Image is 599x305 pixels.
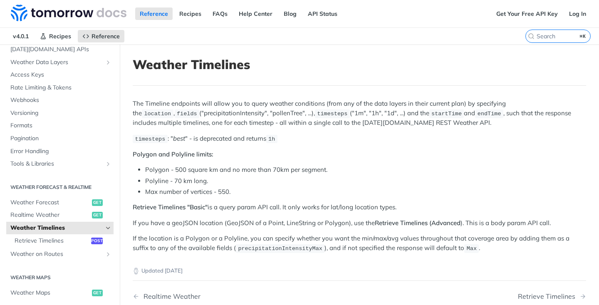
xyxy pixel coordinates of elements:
[139,293,200,300] div: Realtime Weather
[6,183,114,191] h2: Weather Forecast & realtime
[10,224,103,232] span: Weather Timelines
[268,136,275,142] span: 1h
[133,203,586,212] p: is a query param API call. It only works for lat/long location types.
[133,57,586,72] h1: Weather Timelines
[10,134,111,143] span: Pagination
[135,136,165,142] span: timesteps
[6,119,114,132] a: Formats
[105,225,111,231] button: Hide subpages for Weather Timelines
[133,234,586,253] p: If the location is a Polygon or a Polyline, you can specify whether you want the min/max/avg valu...
[6,196,114,209] a: Weather Forecastget
[518,293,579,300] div: Retrieve Timelines
[105,59,111,66] button: Show subpages for Weather Data Layers
[175,7,206,20] a: Recipes
[478,111,501,117] span: endTime
[11,5,126,21] img: Tomorrow.io Weather API Docs
[6,82,114,94] a: Rate Limiting & Tokens
[431,111,462,117] span: startTime
[6,287,114,299] a: Weather Mapsget
[279,7,301,20] a: Blog
[133,218,586,228] p: If you have a geoJSON location (GeoJSON of a Point, LineString or Polygon), use the ). This is a ...
[92,290,103,296] span: get
[133,134,586,144] p: : " " - is deprecated and returns
[91,238,103,244] span: post
[133,99,586,127] p: The Timeline endpoints will allow you to query weather conditions (from any of the data layers in...
[10,71,111,79] span: Access Keys
[10,45,111,54] span: [DATE][DOMAIN_NAME] APIs
[133,267,586,275] p: Updated [DATE]
[10,250,103,258] span: Weather on Routes
[492,7,562,20] a: Get Your Free API Key
[10,58,103,67] span: Weather Data Layers
[518,293,586,300] a: Next Page: Retrieve Timelines
[467,245,477,252] span: Max
[6,274,114,281] h2: Weather Maps
[144,111,171,117] span: location
[375,219,460,227] strong: Retrieve Timelines (Advanced
[133,293,327,300] a: Previous Page: Realtime Weather
[8,30,33,42] span: v4.0.1
[145,176,586,186] li: Polyline - 70 km long.
[105,161,111,167] button: Show subpages for Tools & Libraries
[6,209,114,221] a: Realtime Weatherget
[303,7,342,20] a: API Status
[145,187,586,197] li: Max number of vertices - 550.
[10,211,90,219] span: Realtime Weather
[135,7,173,20] a: Reference
[105,251,111,258] button: Show subpages for Weather on Routes
[49,32,71,40] span: Recipes
[10,96,111,104] span: Webhooks
[15,237,89,245] span: Retrieve Timelines
[92,32,120,40] span: Reference
[564,7,591,20] a: Log In
[578,32,588,40] kbd: ⌘K
[317,111,347,117] span: timesteps
[173,134,185,142] em: best
[145,165,586,175] li: Polygon - 500 square km and no more than 70km per segment.
[92,212,103,218] span: get
[10,289,90,297] span: Weather Maps
[6,145,114,158] a: Error Handling
[10,84,111,92] span: Rate Limiting & Tokens
[35,30,76,42] a: Recipes
[133,150,213,158] strong: Polygon and Polyline limits:
[92,199,103,206] span: get
[10,122,111,130] span: Formats
[6,43,114,56] a: [DATE][DOMAIN_NAME] APIs
[6,56,114,69] a: Weather Data LayersShow subpages for Weather Data Layers
[10,198,90,207] span: Weather Forecast
[10,160,103,168] span: Tools & Libraries
[208,7,232,20] a: FAQs
[133,203,208,211] strong: Retrieve Timelines "Basic"
[238,245,322,252] span: precipitationIntensityMax
[234,7,277,20] a: Help Center
[10,235,114,247] a: Retrieve Timelinespost
[6,69,114,81] a: Access Keys
[6,222,114,234] a: Weather TimelinesHide subpages for Weather Timelines
[6,132,114,145] a: Pagination
[78,30,124,42] a: Reference
[10,109,111,117] span: Versioning
[528,33,535,40] svg: Search
[6,107,114,119] a: Versioning
[177,111,197,117] span: fields
[6,158,114,170] a: Tools & LibrariesShow subpages for Tools & Libraries
[10,147,111,156] span: Error Handling
[6,94,114,107] a: Webhooks
[6,248,114,260] a: Weather on RoutesShow subpages for Weather on Routes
